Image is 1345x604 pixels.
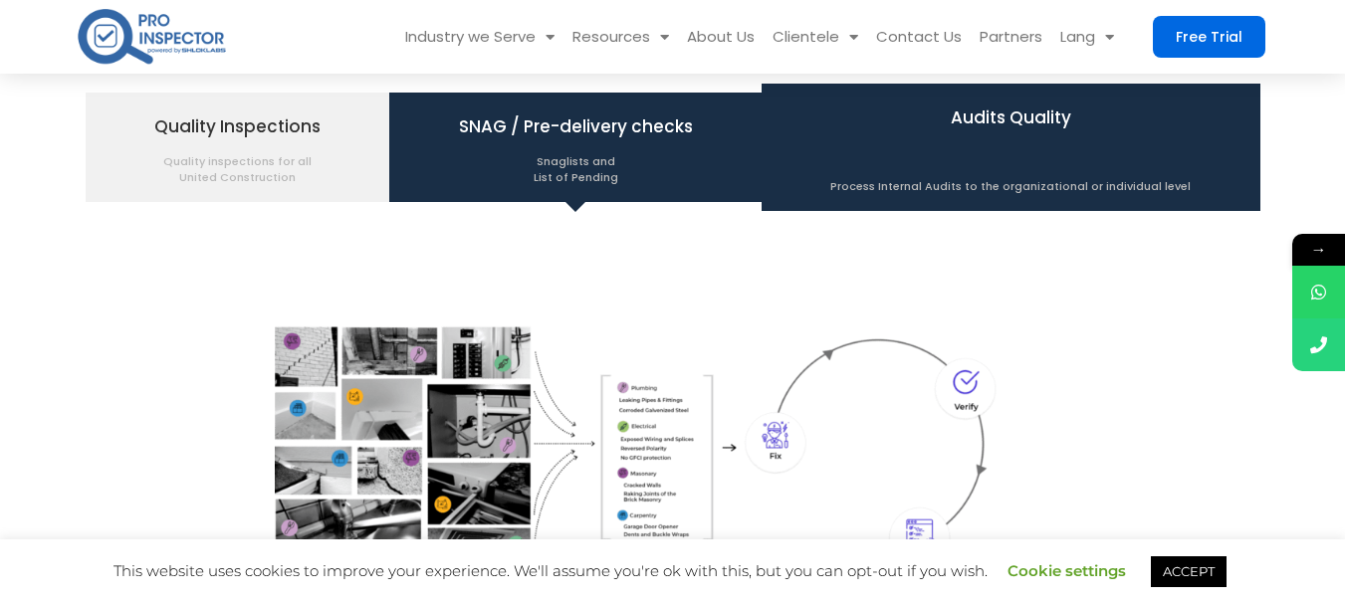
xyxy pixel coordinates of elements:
[1153,16,1265,58] a: Free Trial
[113,561,1232,580] span: This website uses cookies to improve your experience. We'll assume you're ok with this, but you c...
[830,101,1191,194] span: Audits Quality
[1008,561,1126,580] a: Cookie settings
[1292,234,1345,266] span: →
[76,5,228,68] img: pro-inspector-logo
[830,168,1191,194] span: Process Internal Audits to the organizational or individual level
[459,143,693,185] span: Snaglists and List of Pending
[459,109,693,185] span: SNAG / Pre-delivery checks
[154,109,321,185] span: Quality Inspections
[1176,30,1242,44] span: Free Trial
[1151,556,1227,587] a: ACCEPT
[154,143,321,185] span: Quality inspections for all United Construction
